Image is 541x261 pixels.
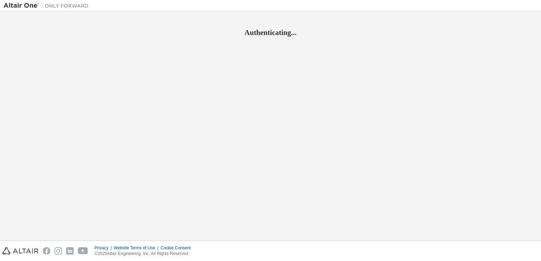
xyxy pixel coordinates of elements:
[43,247,50,255] img: facebook.svg
[4,28,537,37] h2: Authenticating...
[66,247,74,255] img: linkedin.svg
[95,245,114,251] div: Privacy
[55,247,62,255] img: instagram.svg
[4,2,92,9] img: Altair One
[114,245,160,251] div: Website Terms of Use
[78,247,88,255] img: youtube.svg
[160,245,195,251] div: Cookie Consent
[2,247,39,255] img: altair_logo.svg
[95,251,195,257] p: © 2025 Altair Engineering, Inc. All Rights Reserved.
